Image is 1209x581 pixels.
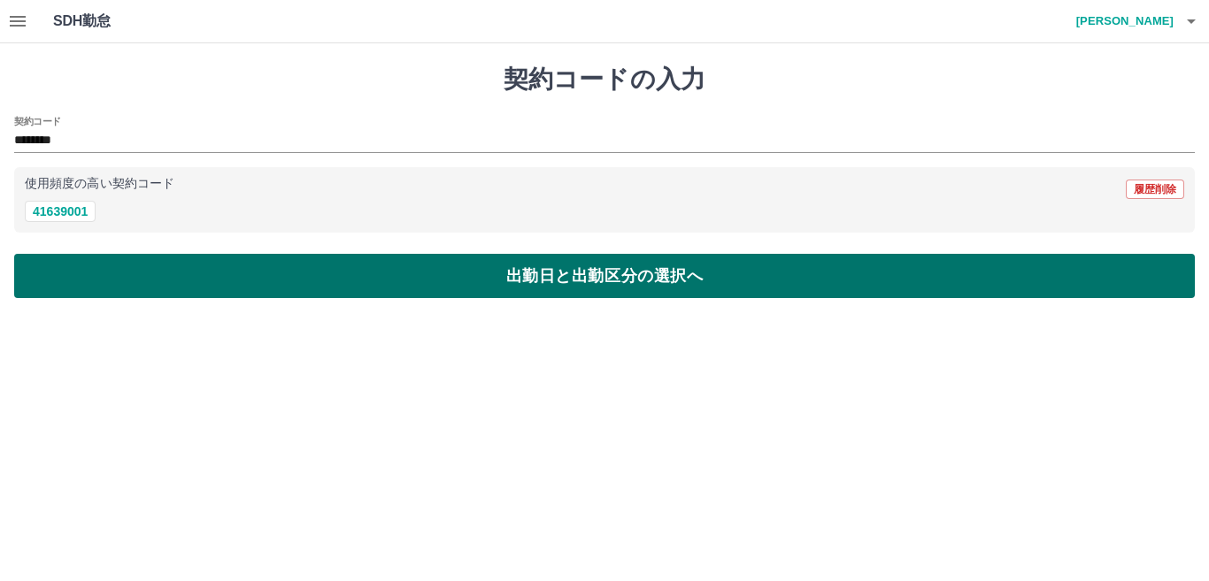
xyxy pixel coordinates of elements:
h2: 契約コード [14,114,61,128]
h1: 契約コードの入力 [14,65,1195,95]
button: 41639001 [25,201,96,222]
p: 使用頻度の高い契約コード [25,178,174,190]
button: 履歴削除 [1126,180,1184,199]
button: 出勤日と出勤区分の選択へ [14,254,1195,298]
